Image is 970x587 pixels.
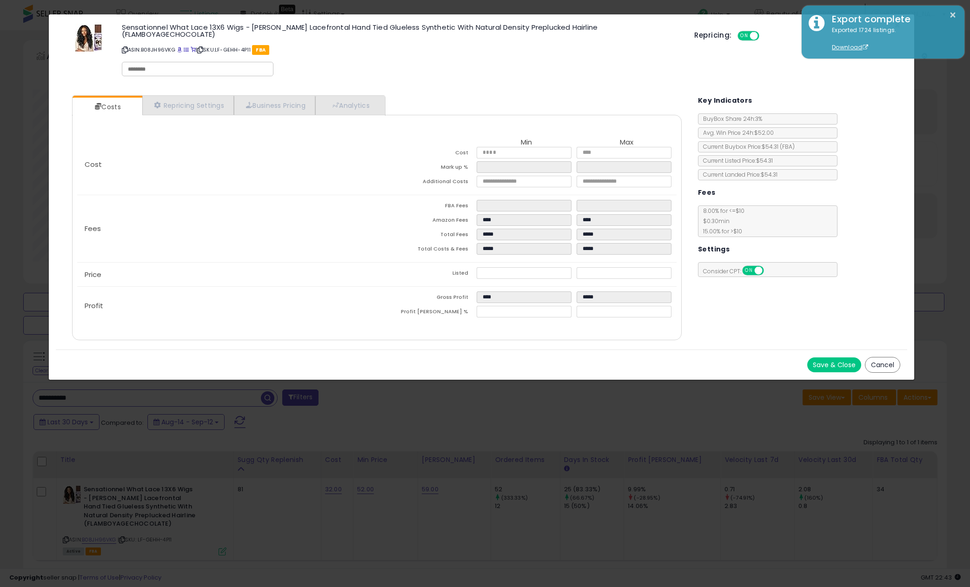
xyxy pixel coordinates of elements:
[698,115,762,123] span: BuyBox Share 24h: 3%
[177,46,182,53] a: BuyBox page
[825,26,957,52] div: Exported 1724 listings.
[377,214,477,229] td: Amazon Fees
[122,24,681,38] h3: Sensationnel What Lace 13X6 Wigs - [PERSON_NAME] Lacefrontal Hand Tied Glueless Synthetic With Na...
[698,95,752,106] h5: Key Indicators
[698,171,777,178] span: Current Landed Price: $54.31
[698,187,716,198] h5: Fees
[377,306,477,320] td: Profit [PERSON_NAME] %
[807,357,861,372] button: Save & Close
[234,96,315,115] a: Business Pricing
[743,267,755,275] span: ON
[698,207,744,235] span: 8.00 % for <= $10
[377,267,477,282] td: Listed
[577,139,677,147] th: Max
[377,161,477,176] td: Mark up %
[252,45,269,55] span: FBA
[377,243,477,257] td: Total Costs & Fees
[77,161,377,168] p: Cost
[738,32,750,40] span: ON
[77,225,377,232] p: Fees
[694,32,731,39] h5: Repricing:
[73,98,141,116] a: Costs
[75,24,103,52] img: 51PvZIkRIQL._SL60_.jpg
[698,244,730,255] h5: Settings
[377,229,477,243] td: Total Fees
[142,96,234,115] a: Repricing Settings
[477,139,577,147] th: Min
[377,147,477,161] td: Cost
[77,302,377,310] p: Profit
[698,227,742,235] span: 15.00 % for > $10
[377,200,477,214] td: FBA Fees
[949,9,957,21] button: ×
[377,291,477,306] td: Gross Profit
[191,46,196,53] a: Your listing only
[377,176,477,190] td: Additional Costs
[184,46,189,53] a: All offer listings
[315,96,384,115] a: Analytics
[865,357,900,373] button: Cancel
[825,13,957,26] div: Export complete
[757,32,772,40] span: OFF
[698,217,730,225] span: $0.30 min
[780,143,795,151] span: ( FBA )
[762,143,795,151] span: $54.31
[698,157,773,165] span: Current Listed Price: $54.31
[832,43,868,51] a: Download
[122,42,681,57] p: ASIN: B08JH96VKG | SKU: LF-GEHH-4P11
[698,267,776,275] span: Consider CPT:
[762,267,777,275] span: OFF
[77,271,377,278] p: Price
[698,143,795,151] span: Current Buybox Price:
[698,129,774,137] span: Avg. Win Price 24h: $52.00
